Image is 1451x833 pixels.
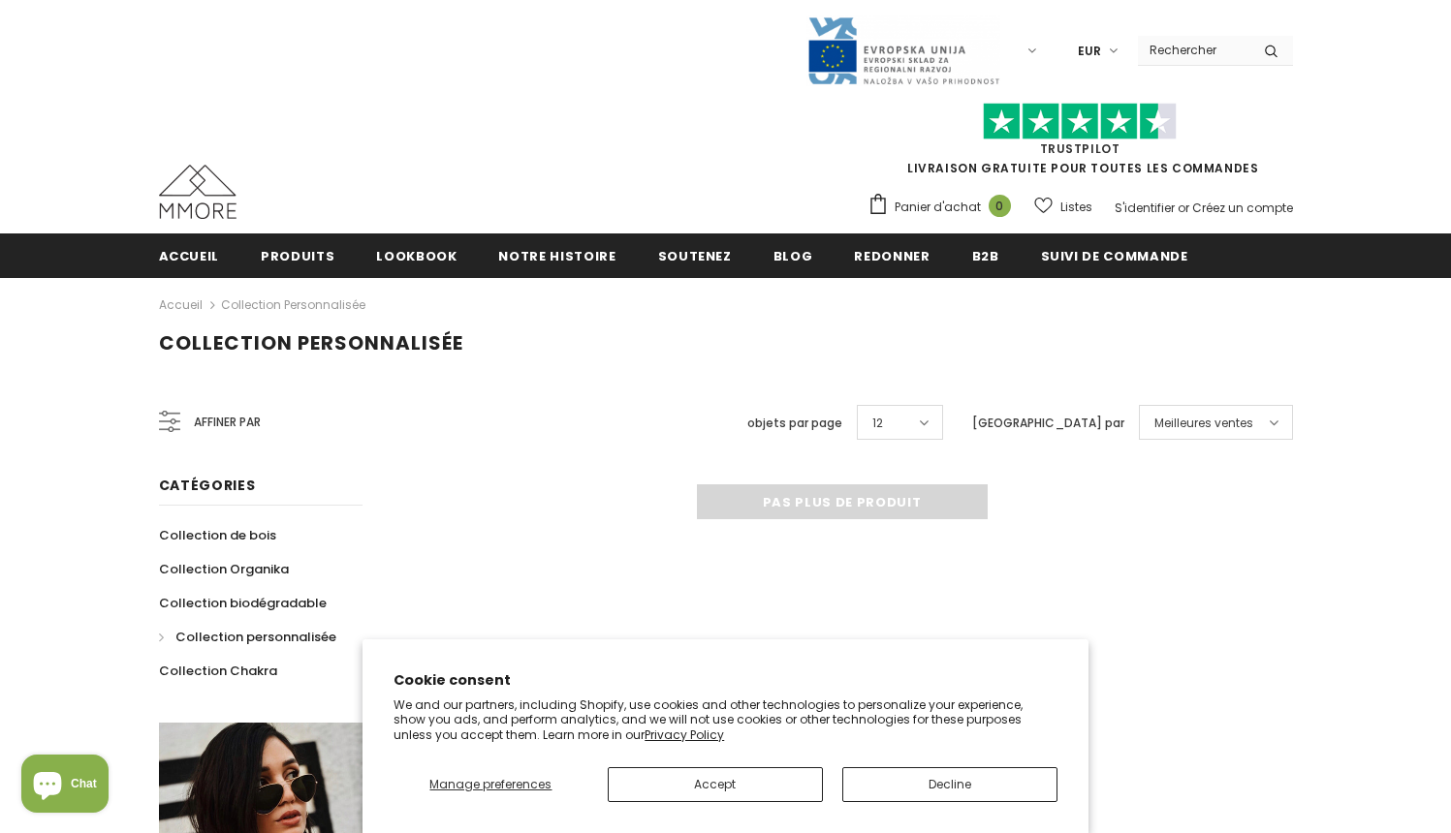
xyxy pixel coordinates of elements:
a: Collection biodégradable [159,586,327,620]
a: B2B [972,233,999,277]
span: Affiner par [194,412,261,433]
a: Créez un compte [1192,200,1293,216]
a: Suivi de commande [1041,233,1188,277]
span: Suivi de commande [1041,247,1188,265]
span: Notre histoire [498,247,615,265]
a: Blog [773,233,813,277]
a: S'identifier [1115,200,1175,216]
span: Collection personnalisée [175,628,336,646]
p: We and our partners, including Shopify, use cookies and other technologies to personalize your ex... [394,697,1057,743]
span: Collection Organika [159,560,289,578]
inbox-online-store-chat: Shopify online store chat [16,755,114,818]
a: Collection Chakra [159,654,277,688]
button: Manage preferences [394,767,587,802]
span: Blog [773,247,813,265]
span: Manage preferences [429,776,552,792]
button: Accept [608,767,823,802]
span: LIVRAISON GRATUITE POUR TOUTES LES COMMANDES [867,111,1293,176]
a: Lookbook [376,233,457,277]
span: Produits [261,247,334,265]
a: Collection personnalisée [159,620,336,654]
span: Collection de bois [159,526,276,544]
img: Cas MMORE [159,165,237,219]
a: Accueil [159,293,203,317]
a: Listes [1034,190,1092,224]
a: Accueil [159,233,220,277]
input: Search Site [1138,36,1249,64]
span: Meilleures ventes [1154,414,1253,433]
span: 0 [989,195,1011,217]
a: Collection personnalisée [221,296,365,313]
h2: Cookie consent [394,670,1057,691]
span: Lookbook [376,247,457,265]
a: Produits [261,233,334,277]
span: or [1178,200,1189,216]
span: Collection personnalisée [159,329,463,356]
span: Redonner [854,247,930,265]
img: Faites confiance aux étoiles pilotes [983,103,1177,140]
span: Catégories [159,476,256,495]
label: objets par page [747,414,842,433]
span: Listes [1060,198,1092,217]
span: B2B [972,247,999,265]
a: Javni Razpis [806,42,1000,58]
span: Collection biodégradable [159,594,327,612]
a: Collection de bois [159,518,276,552]
a: Panier d'achat 0 [867,193,1021,222]
span: Accueil [159,247,220,265]
span: Collection Chakra [159,662,277,680]
a: Collection Organika [159,552,289,586]
span: Panier d'achat [895,198,981,217]
a: Notre histoire [498,233,615,277]
a: Redonner [854,233,930,277]
a: TrustPilot [1040,140,1120,157]
span: soutenez [658,247,732,265]
img: Javni Razpis [806,15,1000,86]
span: EUR [1078,42,1101,61]
label: [GEOGRAPHIC_DATA] par [972,414,1124,433]
a: Privacy Policy [645,726,724,743]
span: 12 [872,414,883,433]
a: soutenez [658,233,732,277]
button: Decline [842,767,1057,802]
